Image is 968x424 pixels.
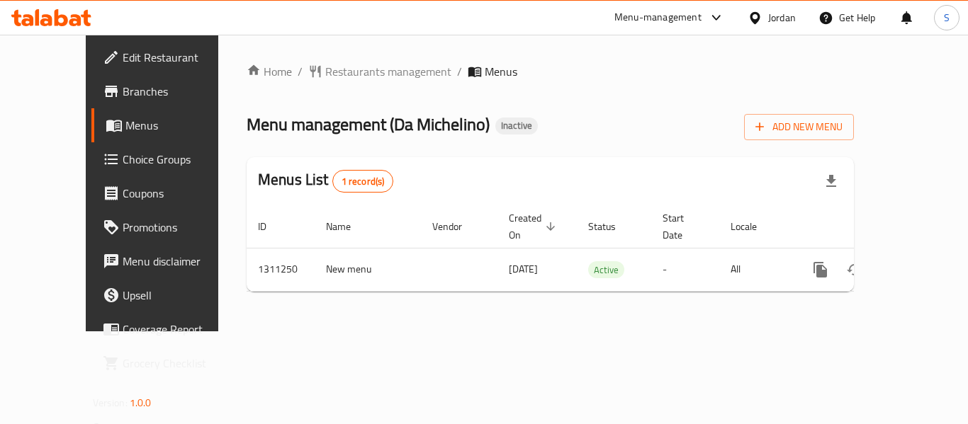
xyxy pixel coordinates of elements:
[123,49,236,66] span: Edit Restaurant
[744,114,854,140] button: Add New Menu
[495,118,538,134] div: Inactive
[485,63,517,80] span: Menus
[123,287,236,304] span: Upsell
[93,394,128,412] span: Version:
[123,321,236,338] span: Coverage Report
[814,164,848,198] div: Export file
[432,218,480,235] span: Vendor
[91,346,247,380] a: Grocery Checklist
[719,248,792,291] td: All
[91,142,247,176] a: Choice Groups
[768,10,796,25] div: Jordan
[91,278,247,312] a: Upsell
[944,10,950,25] span: S
[509,210,560,243] span: Created On
[91,176,247,210] a: Coupons
[247,63,854,80] nav: breadcrumb
[258,218,285,235] span: ID
[332,170,394,193] div: Total records count
[509,260,538,278] span: [DATE]
[247,63,292,80] a: Home
[123,219,236,236] span: Promotions
[247,205,951,292] table: enhanced table
[326,218,369,235] span: Name
[838,253,872,287] button: Change Status
[125,117,236,134] span: Menus
[804,253,838,287] button: more
[91,74,247,108] a: Branches
[91,108,247,142] a: Menus
[308,63,451,80] a: Restaurants management
[298,63,303,80] li: /
[663,210,702,243] span: Start Date
[91,40,247,74] a: Edit Restaurant
[588,262,624,278] span: Active
[755,118,843,136] span: Add New Menu
[315,248,421,291] td: New menu
[495,120,538,132] span: Inactive
[123,355,236,372] span: Grocery Checklist
[91,244,247,278] a: Menu disclaimer
[325,63,451,80] span: Restaurants management
[614,9,702,26] div: Menu-management
[91,312,247,346] a: Coverage Report
[333,175,393,188] span: 1 record(s)
[123,185,236,202] span: Coupons
[651,248,719,291] td: -
[130,394,152,412] span: 1.0.0
[588,261,624,278] div: Active
[588,218,634,235] span: Status
[247,248,315,291] td: 1311250
[731,218,775,235] span: Locale
[91,210,247,244] a: Promotions
[123,83,236,100] span: Branches
[123,253,236,270] span: Menu disclaimer
[792,205,951,248] th: Actions
[457,63,462,80] li: /
[247,108,490,140] span: Menu management ( Da Michelino )
[123,151,236,168] span: Choice Groups
[258,169,393,193] h2: Menus List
